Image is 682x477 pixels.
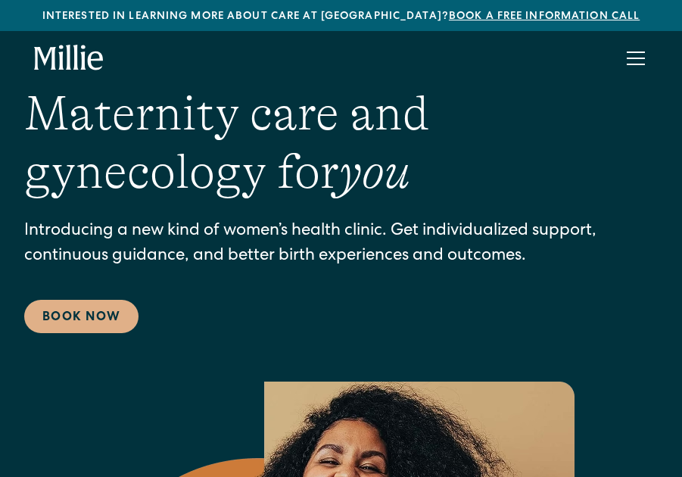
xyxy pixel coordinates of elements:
h1: Maternity care and gynecology for [24,85,658,201]
a: home [34,45,104,72]
a: Book Now [24,300,139,333]
a: Book a free information call [449,11,640,22]
p: Introducing a new kind of women’s health clinic. Get individualized support, continuous guidance,... [24,220,658,270]
div: Interested in learning more about care at [GEOGRAPHIC_DATA]? [24,9,658,25]
em: you [339,145,410,199]
div: menu [618,40,648,76]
